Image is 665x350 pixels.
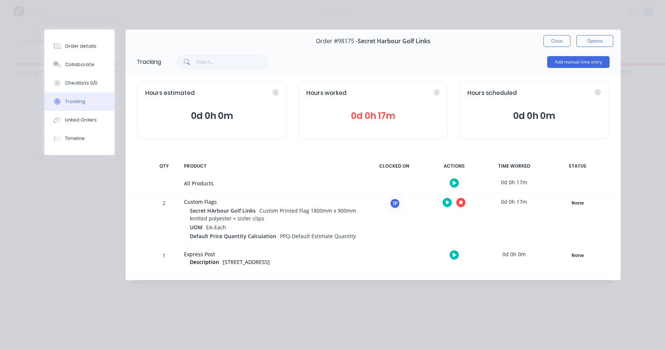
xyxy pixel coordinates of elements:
[190,207,356,222] span: Custom Printed Flag 1800mm x 900mm knitted polyester + sister clips
[153,158,175,174] div: QTY
[65,117,97,123] div: Linked Orders
[190,258,219,266] span: Description
[306,89,347,97] span: Hours worked
[206,224,226,231] span: EA-Each
[44,55,115,74] button: Collaborate
[486,246,542,262] div: 0d 0h 0m
[576,35,613,47] button: Options
[145,109,279,123] span: 0d 0h 0m
[65,135,85,142] div: Timeline
[184,250,358,258] div: Express Post
[65,43,96,49] div: Order details
[197,55,269,69] input: Search...
[65,80,98,86] div: Checklists 0/0
[137,58,161,66] div: Tracking
[358,38,430,45] span: Secret Harbour Golf Links
[44,37,115,55] button: Order details
[551,251,604,260] div: None
[223,258,270,265] span: [STREET_ADDRESS]
[153,195,175,246] div: 2
[547,56,610,68] button: Add manual time entry
[316,38,358,45] span: Order #98175 -
[366,158,422,174] div: CLOCKED ON
[546,158,609,174] div: STATUS
[551,198,604,208] div: None
[550,250,604,261] button: None
[426,158,482,174] div: ACTIONS
[65,98,85,105] div: Tracking
[190,207,256,215] span: Secret HArbour Golf Links
[280,233,356,240] span: PPQ-Default Estimate Quantity
[486,193,542,210] div: 0d 0h 17m
[180,158,362,174] div: PRODUCT
[486,174,542,191] div: 0d 0h 17m
[486,158,542,174] div: TIME WORKED
[467,89,517,97] span: Hours scheduled
[153,247,175,272] div: 1
[306,109,440,123] span: 0d 0h 17m
[543,35,570,47] button: Close
[190,223,202,231] span: UOM
[550,198,604,208] button: None
[44,92,115,111] button: Tracking
[44,129,115,148] button: Timeline
[190,232,276,240] span: Default Price Quantity Calculation
[44,111,115,129] button: Linked Orders
[65,61,94,68] div: Collaborate
[389,198,400,209] div: 1P
[467,109,601,123] span: 0d 0h 0m
[44,74,115,92] button: Checklists 0/0
[145,89,195,97] span: Hours estimated
[184,198,358,206] div: Custom Flags
[184,179,358,187] div: All Products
